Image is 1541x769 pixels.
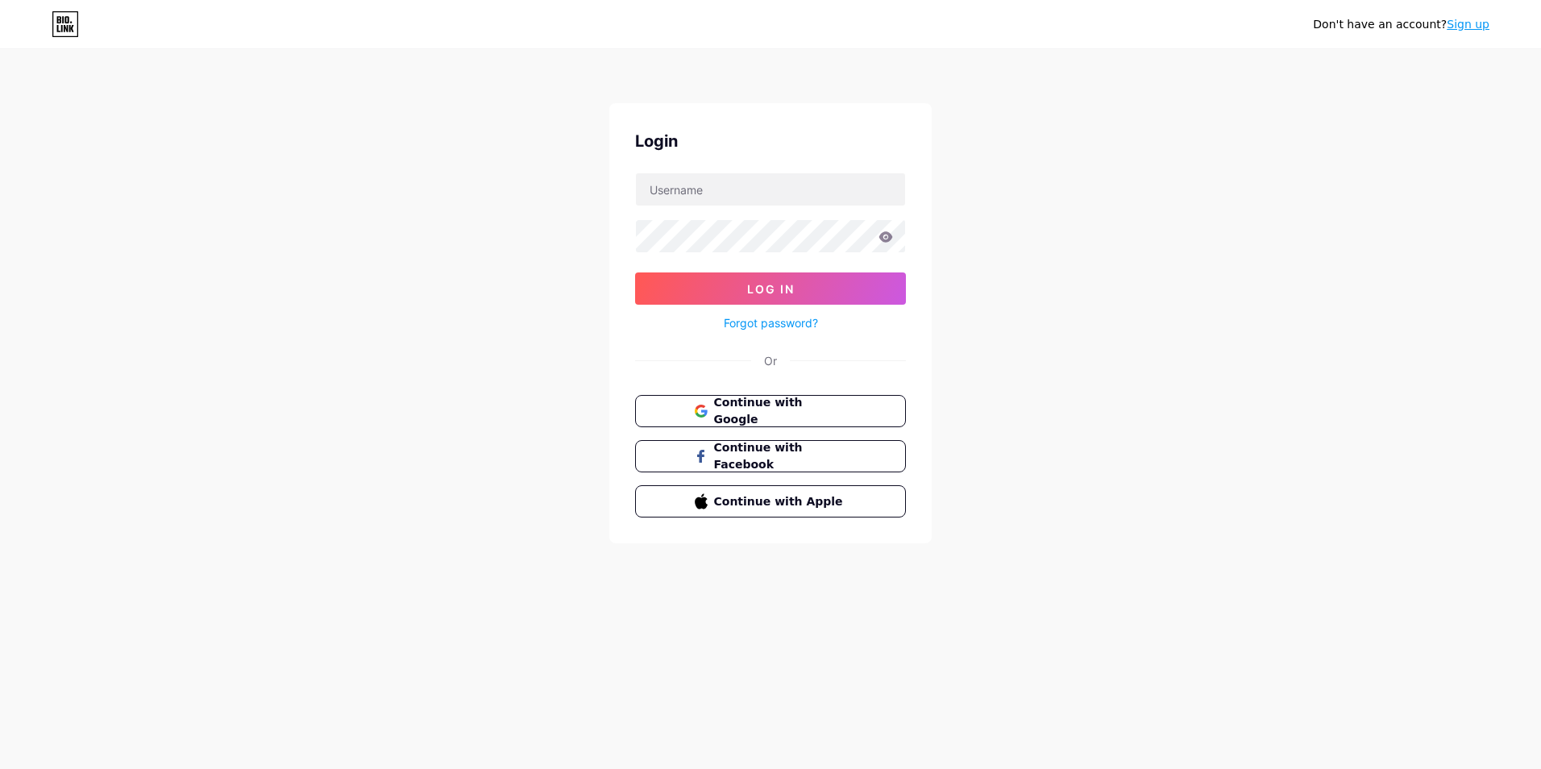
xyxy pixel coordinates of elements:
[635,129,906,153] div: Login
[714,493,847,510] span: Continue with Apple
[635,440,906,472] button: Continue with Facebook
[1313,16,1489,33] div: Don't have an account?
[1447,18,1489,31] a: Sign up
[724,314,818,331] a: Forgot password?
[636,173,905,206] input: Username
[635,485,906,518] button: Continue with Apple
[747,282,795,296] span: Log In
[714,439,847,473] span: Continue with Facebook
[764,352,777,369] div: Or
[635,272,906,305] button: Log In
[635,395,906,427] button: Continue with Google
[714,394,847,428] span: Continue with Google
